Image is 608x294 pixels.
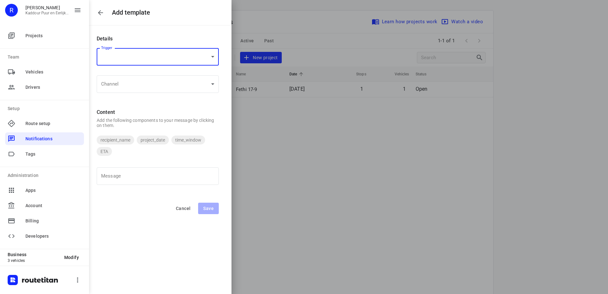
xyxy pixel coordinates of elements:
div: R [5,4,18,17]
h5: Add template [112,9,150,16]
span: Apps [25,187,81,194]
p: Kaddour Puur en Eerlijk Vlees B.V. [25,11,69,15]
span: Drivers [25,84,81,91]
p: Setup [8,105,84,112]
span: Tags [25,151,81,157]
span: Notifications [25,136,81,142]
span: Projects [25,32,81,39]
span: Account [25,202,81,209]
p: Administration [8,172,84,179]
p: Business [8,252,59,257]
span: Vehicles [25,69,81,75]
span: Modify [64,255,79,260]
span: project_date [137,137,169,143]
p: Add the following components to your message by clicking on them. [97,118,219,128]
div: Close [94,6,107,19]
span: Developers [25,233,81,240]
span: Billing [25,218,81,224]
span: time_window [171,137,205,143]
p: Content [97,109,219,115]
span: recipient_name [97,137,134,143]
span: Route setup [25,120,81,127]
p: Details [97,36,113,42]
p: Rachid Kaddour [25,5,69,10]
p: 3 vehicles [8,258,59,263]
span: Cancel [176,206,190,211]
span: ETA [97,149,112,154]
p: Team [8,54,84,60]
